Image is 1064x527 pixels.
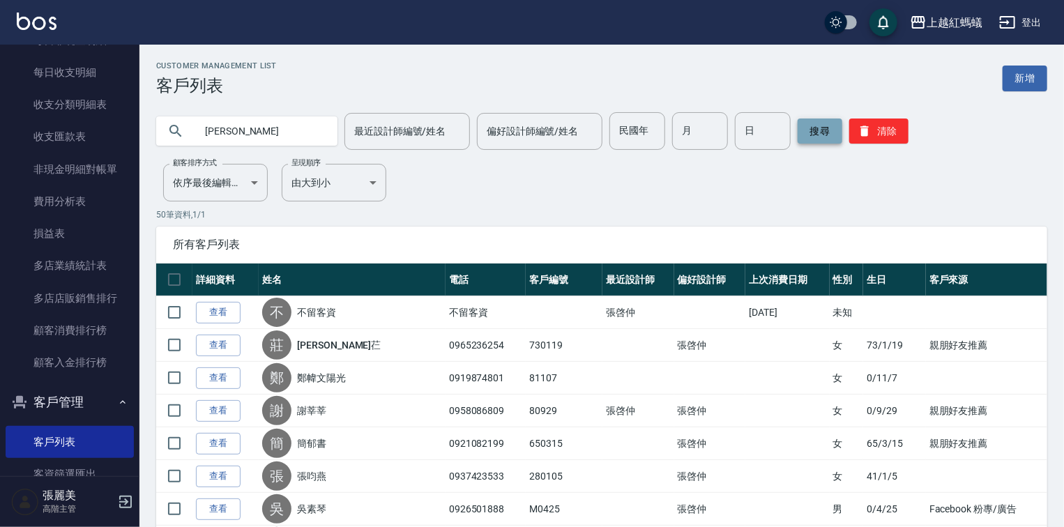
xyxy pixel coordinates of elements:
[6,89,134,121] a: 收支分類明細表
[196,433,241,455] a: 查看
[6,384,134,420] button: 客戶管理
[195,112,326,150] input: 搜尋關鍵字
[6,250,134,282] a: 多店業績統計表
[446,427,526,460] td: 0921082199
[674,460,746,493] td: 張啓仲
[156,208,1047,221] p: 50 筆資料, 1 / 1
[6,185,134,217] a: 費用分析表
[926,427,1047,460] td: 親朋好友推薦
[282,164,386,201] div: 由大到小
[526,362,602,395] td: 81107
[863,427,926,460] td: 65/3/15
[6,314,134,346] a: 顧客消費排行榜
[262,298,291,327] div: 不
[849,119,909,144] button: 清除
[196,400,241,422] a: 查看
[830,395,864,427] td: 女
[674,395,746,427] td: 張啓仲
[830,296,864,329] td: 未知
[602,395,674,427] td: 張啓仲
[446,493,526,526] td: 0926501888
[6,282,134,314] a: 多店店販銷售排行
[156,76,277,96] h3: 客戶列表
[6,153,134,185] a: 非現金明細對帳單
[869,8,897,36] button: save
[526,395,602,427] td: 80929
[798,119,842,144] button: 搜尋
[163,164,268,201] div: 依序最後編輯時間
[262,429,291,458] div: 簡
[526,493,602,526] td: M0425
[6,458,134,490] a: 客資篩選匯出
[6,56,134,89] a: 每日收支明細
[262,330,291,360] div: 莊
[262,396,291,425] div: 謝
[196,335,241,356] a: 查看
[863,263,926,296] th: 生日
[830,263,864,296] th: 性別
[6,217,134,250] a: 損益表
[863,460,926,493] td: 41/1/5
[6,346,134,379] a: 顧客入金排行榜
[446,395,526,427] td: 0958086809
[830,362,864,395] td: 女
[926,395,1047,427] td: 親朋好友推薦
[156,61,277,70] h2: Customer Management List
[526,263,602,296] th: 客戶編號
[926,329,1047,362] td: 親朋好友推薦
[926,263,1047,296] th: 客戶來源
[297,338,381,352] a: [PERSON_NAME]芢
[1003,66,1047,91] a: 新增
[173,238,1031,252] span: 所有客戶列表
[526,427,602,460] td: 650315
[745,263,829,296] th: 上次消費日期
[297,502,326,516] a: 吳素琴
[602,263,674,296] th: 最近設計師
[196,302,241,323] a: 查看
[11,488,39,516] img: Person
[830,427,864,460] td: 女
[926,493,1047,526] td: Facebook 粉專/廣告
[446,329,526,362] td: 0965236254
[526,460,602,493] td: 280105
[863,329,926,362] td: 73/1/19
[297,469,326,483] a: 張呁燕
[6,426,134,458] a: 客戶列表
[17,13,56,30] img: Logo
[745,296,829,329] td: [DATE]
[830,460,864,493] td: 女
[602,296,674,329] td: 張啓仲
[6,121,134,153] a: 收支匯款表
[196,498,241,520] a: 查看
[262,363,291,392] div: 鄭
[863,395,926,427] td: 0/9/29
[863,493,926,526] td: 0/4/25
[196,367,241,389] a: 查看
[192,263,259,296] th: 詳細資料
[446,296,526,329] td: 不留客資
[863,362,926,395] td: 0/11/7
[674,493,746,526] td: 張啓仲
[173,158,217,168] label: 顧客排序方式
[262,461,291,491] div: 張
[674,427,746,460] td: 張啓仲
[674,329,746,362] td: 張啓仲
[291,158,321,168] label: 呈現順序
[262,494,291,524] div: 吳
[297,371,346,385] a: 鄭幃文陽光
[446,362,526,395] td: 0919874801
[259,263,446,296] th: 姓名
[674,263,746,296] th: 偏好設計師
[43,489,114,503] h5: 張麗美
[994,10,1047,36] button: 登出
[297,436,326,450] a: 簡郁書
[927,14,982,31] div: 上越紅螞蟻
[196,466,241,487] a: 查看
[830,329,864,362] td: 女
[830,493,864,526] td: 男
[446,460,526,493] td: 0937423533
[43,503,114,515] p: 高階主管
[904,8,988,37] button: 上越紅螞蟻
[297,305,336,319] a: 不留客資
[297,404,326,418] a: 謝莘莘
